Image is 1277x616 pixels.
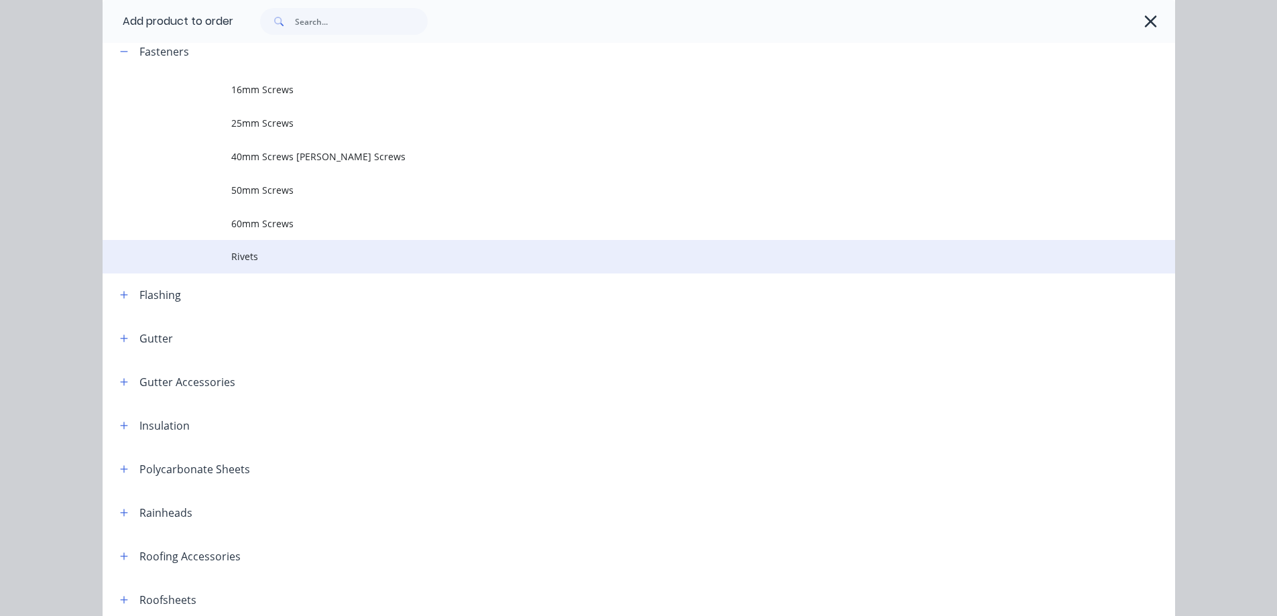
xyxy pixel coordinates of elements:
[231,116,986,130] span: 25mm Screws
[231,249,986,263] span: Rivets
[139,374,235,390] div: Gutter Accessories
[231,82,986,97] span: 16mm Screws
[231,183,986,197] span: 50mm Screws
[139,44,189,60] div: Fasteners
[139,592,196,608] div: Roofsheets
[139,330,173,347] div: Gutter
[139,461,250,477] div: Polycarbonate Sheets
[139,548,241,564] div: Roofing Accessories
[295,8,428,35] input: Search...
[139,505,192,521] div: Rainheads
[231,217,986,231] span: 60mm Screws
[139,418,190,434] div: Insulation
[139,287,181,303] div: Flashing
[231,149,986,164] span: 40mm Screws [PERSON_NAME] Screws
